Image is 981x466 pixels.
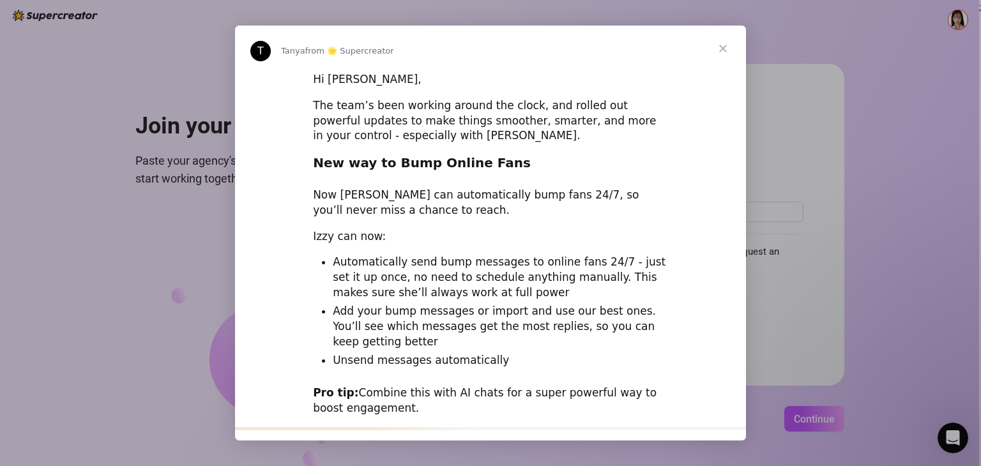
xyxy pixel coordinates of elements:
h2: New way to Bump Online Fans [313,154,668,178]
div: Profile image for Tanya [250,41,271,61]
div: Hi [PERSON_NAME], [313,72,668,87]
li: Automatically send bump messages to online fans 24/7 - just set it up once, no need to schedule a... [333,255,668,301]
span: Tanya [281,46,305,56]
span: from 🌟 Supercreator [305,46,394,56]
span: Close [700,26,746,71]
div: The team’s been working around the clock, and rolled out powerful updates to make things smoother... [313,98,668,144]
div: Combine this with AI chats for a super powerful way to boost engagement. [313,386,668,416]
div: Now [PERSON_NAME] can automatically bump fans 24/7, so you’ll never miss a chance to reach. [313,188,668,218]
li: Unsend messages automatically [333,353,668,368]
div: Izzy can now: [313,229,668,244]
li: Add your bump messages or import and use our best ones. You’ll see which messages get the most re... [333,304,668,350]
b: Pro tip: [313,386,358,399]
